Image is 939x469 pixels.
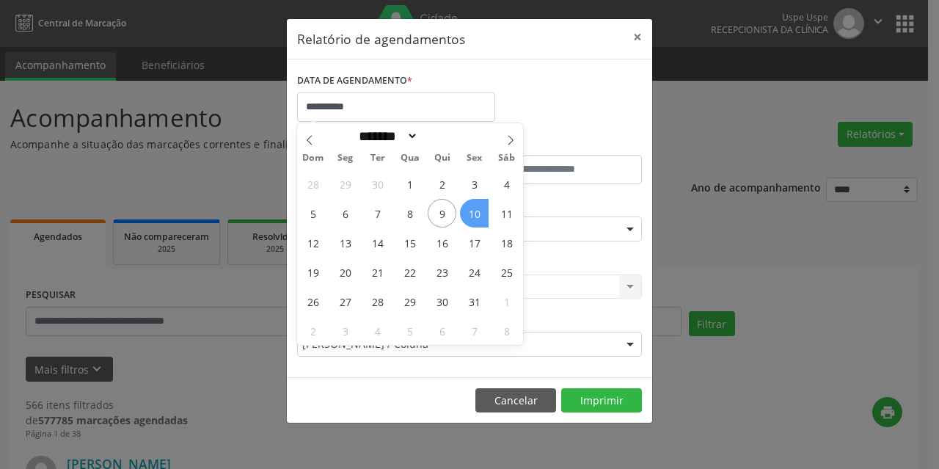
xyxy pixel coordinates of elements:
span: Outubro 13, 2025 [331,228,359,257]
span: Sex [458,153,491,163]
span: Setembro 28, 2025 [299,170,327,198]
span: Outubro 27, 2025 [331,287,359,316]
span: Dom [297,153,329,163]
span: Outubro 11, 2025 [492,199,521,228]
span: Outubro 1, 2025 [395,170,424,198]
span: Novembro 6, 2025 [428,316,456,345]
select: Month [354,128,418,144]
span: Outubro 17, 2025 [460,228,489,257]
span: Outubro 22, 2025 [395,258,424,286]
span: Outubro 3, 2025 [460,170,489,198]
span: Outubro 26, 2025 [299,287,327,316]
span: Novembro 5, 2025 [395,316,424,345]
span: Setembro 29, 2025 [331,170,359,198]
span: Outubro 7, 2025 [363,199,392,228]
span: Outubro 28, 2025 [363,287,392,316]
span: Outubro 2, 2025 [428,170,456,198]
span: Outubro 14, 2025 [363,228,392,257]
span: Outubro 18, 2025 [492,228,521,257]
span: Qua [394,153,426,163]
h5: Relatório de agendamentos [297,29,465,48]
span: Outubro 12, 2025 [299,228,327,257]
span: Outubro 8, 2025 [395,199,424,228]
span: Setembro 30, 2025 [363,170,392,198]
span: Outubro 24, 2025 [460,258,489,286]
span: Outubro 30, 2025 [428,287,456,316]
span: Novembro 4, 2025 [363,316,392,345]
span: Outubro 16, 2025 [428,228,456,257]
span: Outubro 10, 2025 [460,199,489,228]
span: Qui [426,153,458,163]
span: Outubro 20, 2025 [331,258,359,286]
span: Novembro 3, 2025 [331,316,359,345]
span: Outubro 4, 2025 [492,170,521,198]
input: Year [418,128,467,144]
button: Close [623,19,652,55]
span: Outubro 9, 2025 [428,199,456,228]
span: Novembro 8, 2025 [492,316,521,345]
label: ATÉ [473,132,642,155]
span: Sáb [491,153,523,163]
button: Cancelar [475,388,556,413]
span: Seg [329,153,362,163]
span: Novembro 1, 2025 [492,287,521,316]
span: Outubro 19, 2025 [299,258,327,286]
span: Novembro 2, 2025 [299,316,327,345]
span: Outubro 29, 2025 [395,287,424,316]
span: Ter [362,153,394,163]
span: Outubro 6, 2025 [331,199,359,228]
span: Novembro 7, 2025 [460,316,489,345]
span: Outubro 31, 2025 [460,287,489,316]
span: Outubro 25, 2025 [492,258,521,286]
span: Outubro 21, 2025 [363,258,392,286]
span: Outubro 5, 2025 [299,199,327,228]
label: DATA DE AGENDAMENTO [297,70,412,92]
span: Outubro 23, 2025 [428,258,456,286]
button: Imprimir [561,388,642,413]
span: Outubro 15, 2025 [395,228,424,257]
